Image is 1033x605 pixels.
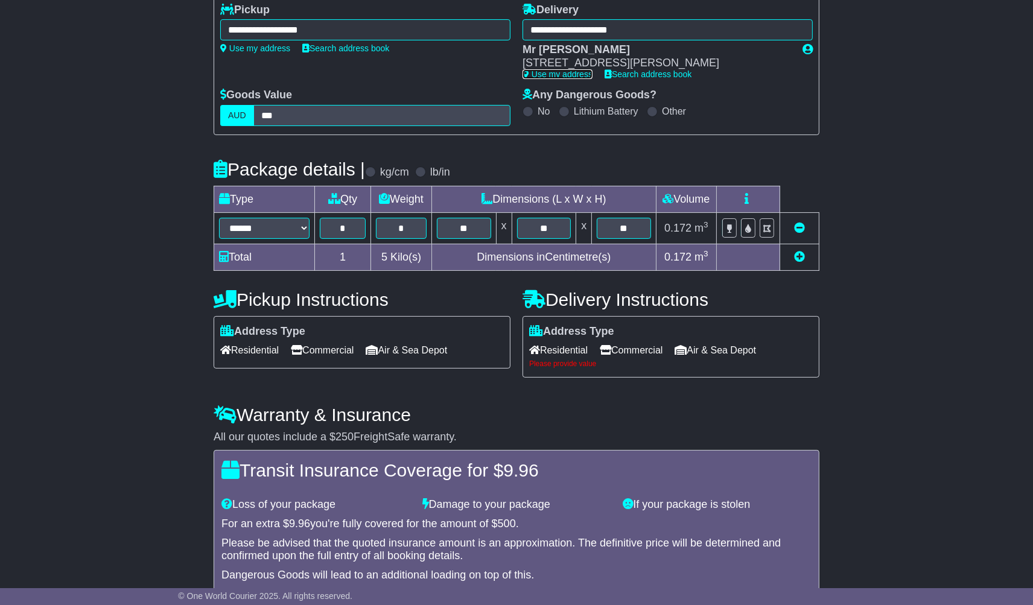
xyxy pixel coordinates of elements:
td: Dimensions (L x W x H) [431,186,656,212]
a: Use my address [523,69,593,79]
span: 5 [381,251,387,263]
label: Address Type [220,325,305,338]
div: Please be advised that the quoted insurance amount is an approximation. The definitive price will... [221,537,812,563]
td: Qty [315,186,371,212]
a: Use my address [220,43,290,53]
label: AUD [220,105,254,126]
span: Air & Sea Depot [366,341,448,360]
td: x [496,212,512,244]
label: lb/in [430,166,450,179]
td: Volume [656,186,716,212]
span: Air & Sea Depot [675,341,757,360]
span: m [694,251,708,263]
label: Lithium Battery [574,106,638,117]
sup: 3 [704,249,708,258]
div: For an extra $ you're fully covered for the amount of $ . [221,518,812,531]
span: Residential [220,341,279,360]
span: 9.96 [289,518,310,530]
td: x [576,212,592,244]
label: Delivery [523,4,579,17]
div: If your package is stolen [617,498,818,512]
a: Remove this item [794,222,805,234]
div: Mr [PERSON_NAME] [523,43,790,57]
span: m [694,222,708,234]
h4: Package details | [214,159,365,179]
span: 500 [498,518,516,530]
td: 1 [315,244,371,270]
label: Address Type [529,325,614,338]
div: Please provide value [529,360,813,368]
label: Any Dangerous Goods? [523,89,656,102]
label: Pickup [220,4,270,17]
td: Dimensions in Centimetre(s) [431,244,656,270]
span: © One World Courier 2025. All rights reserved. [178,591,352,601]
label: kg/cm [380,166,409,179]
td: Total [214,244,315,270]
h4: Delivery Instructions [523,290,819,309]
div: [STREET_ADDRESS][PERSON_NAME] [523,57,790,70]
h4: Pickup Instructions [214,290,510,309]
div: Loss of your package [215,498,416,512]
span: 0.172 [664,251,691,263]
label: Other [662,106,686,117]
span: Commercial [600,341,663,360]
a: Add new item [794,251,805,263]
sup: 3 [704,220,708,229]
label: Goods Value [220,89,292,102]
div: Dangerous Goods will lead to an additional loading on top of this. [221,569,812,582]
span: 0.172 [664,222,691,234]
td: Kilo(s) [371,244,432,270]
h4: Warranty & Insurance [214,405,819,425]
td: Weight [371,186,432,212]
a: Search address book [302,43,389,53]
span: 9.96 [503,460,538,480]
h4: Transit Insurance Coverage for $ [221,460,812,480]
span: Residential [529,341,588,360]
div: All our quotes include a $ FreightSafe warranty. [214,431,819,444]
a: Search address book [605,69,691,79]
div: Damage to your package [416,498,617,512]
label: No [538,106,550,117]
td: Type [214,186,315,212]
span: Commercial [291,341,354,360]
span: 250 [335,431,354,443]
